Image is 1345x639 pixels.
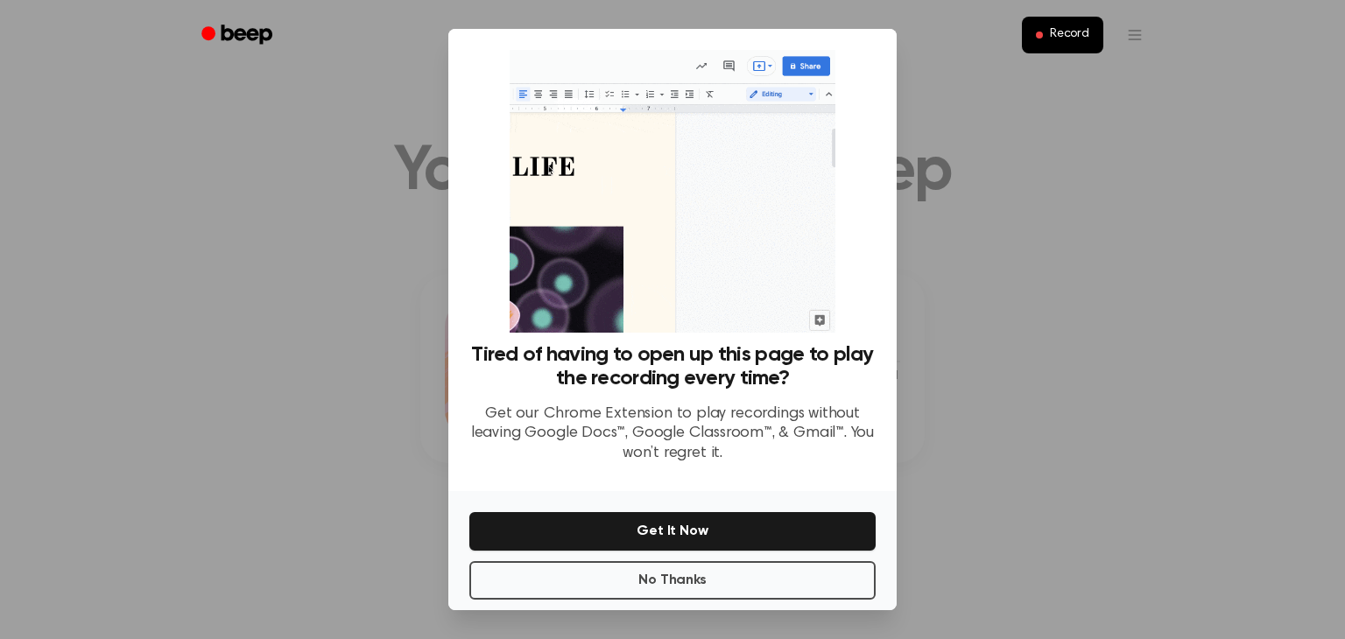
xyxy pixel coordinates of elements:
[189,18,288,53] a: Beep
[510,50,834,333] img: Beep extension in action
[469,512,876,551] button: Get It Now
[1022,17,1103,53] button: Record
[469,561,876,600] button: No Thanks
[469,343,876,390] h3: Tired of having to open up this page to play the recording every time?
[1050,27,1089,43] span: Record
[1114,14,1156,56] button: Open menu
[469,404,876,464] p: Get our Chrome Extension to play recordings without leaving Google Docs™, Google Classroom™, & Gm...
